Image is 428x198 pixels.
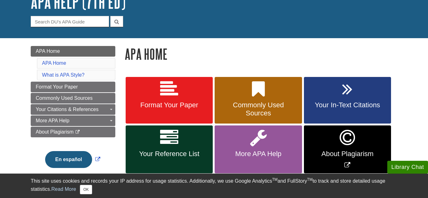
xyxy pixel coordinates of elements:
[215,125,302,173] a: More APA Help
[45,151,92,168] button: En español
[309,150,386,158] span: About Plagiarism
[80,185,92,194] button: Close
[219,150,297,158] span: More APA Help
[42,72,85,78] a: What is APA Style?
[31,82,115,92] a: Format Your Paper
[130,101,208,109] span: Format Your Paper
[36,95,92,101] span: Commonly Used Sources
[309,101,386,109] span: Your In-Text Citations
[31,127,115,137] a: About Plagiarism
[31,46,115,179] div: Guide Page Menu
[130,150,208,158] span: Your Reference List
[36,48,60,54] span: APA Home
[36,107,98,112] span: Your Citations & References
[36,118,69,123] span: More APA Help
[126,125,213,173] a: Your Reference List
[304,125,391,173] a: Link opens in new window
[75,130,80,134] i: This link opens in a new window
[31,93,115,104] a: Commonly Used Sources
[31,16,109,27] input: Search DU's APA Guide
[272,177,277,182] sup: TM
[125,46,397,62] h1: APA Home
[36,129,74,135] span: About Plagiarism
[31,104,115,115] a: Your Citations & References
[44,157,102,162] a: Link opens in new window
[31,46,115,57] a: APA Home
[304,77,391,124] a: Your In-Text Citations
[51,186,76,192] a: Read More
[36,84,78,89] span: Format Your Paper
[219,101,297,117] span: Commonly Used Sources
[215,77,302,124] a: Commonly Used Sources
[31,177,397,194] div: This site uses cookies and records your IP address for usage statistics. Additionally, we use Goo...
[307,177,312,182] sup: TM
[387,161,428,174] button: Library Chat
[126,77,213,124] a: Format Your Paper
[31,115,115,126] a: More APA Help
[42,60,66,66] a: APA Home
